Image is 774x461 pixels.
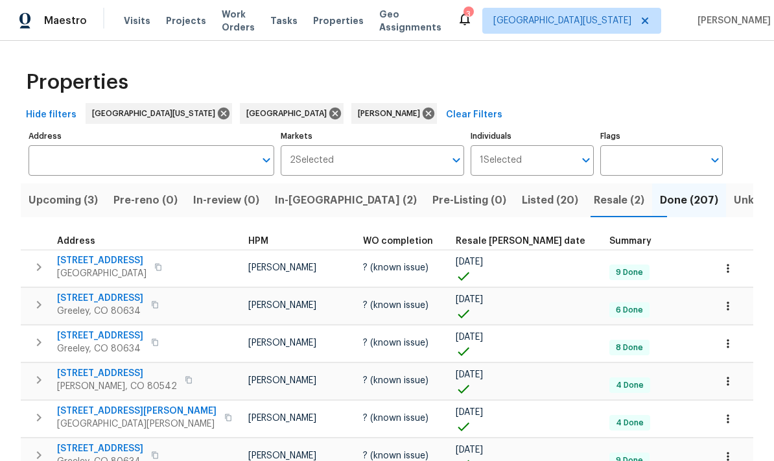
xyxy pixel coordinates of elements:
[57,380,177,393] span: [PERSON_NAME], CO 80542
[248,376,316,385] span: [PERSON_NAME]
[57,292,143,305] span: [STREET_ADDRESS]
[456,295,483,304] span: [DATE]
[463,8,473,21] div: 3
[611,418,649,429] span: 4 Done
[363,414,428,423] span: ? (known issue)
[456,445,483,455] span: [DATE]
[456,333,483,342] span: [DATE]
[363,376,428,385] span: ? (known issue)
[92,107,220,120] span: [GEOGRAPHIC_DATA][US_STATE]
[313,14,364,27] span: Properties
[577,151,595,169] button: Open
[611,305,648,316] span: 6 Done
[29,132,274,140] label: Address
[456,408,483,417] span: [DATE]
[57,367,177,380] span: [STREET_ADDRESS]
[456,257,483,266] span: [DATE]
[363,263,428,272] span: ? (known issue)
[193,191,259,209] span: In-review (0)
[248,414,316,423] span: [PERSON_NAME]
[270,16,298,25] span: Tasks
[166,14,206,27] span: Projects
[248,338,316,348] span: [PERSON_NAME]
[522,191,578,209] span: Listed (20)
[275,191,417,209] span: In-[GEOGRAPHIC_DATA] (2)
[290,155,334,166] span: 2 Selected
[358,107,425,120] span: [PERSON_NAME]
[246,107,332,120] span: [GEOGRAPHIC_DATA]
[222,8,255,34] span: Work Orders
[57,329,143,342] span: [STREET_ADDRESS]
[57,418,217,431] span: [GEOGRAPHIC_DATA][PERSON_NAME]
[57,405,217,418] span: [STREET_ADDRESS][PERSON_NAME]
[26,107,76,123] span: Hide filters
[441,103,508,127] button: Clear Filters
[26,76,128,89] span: Properties
[432,191,506,209] span: Pre-Listing (0)
[480,155,522,166] span: 1 Selected
[363,338,428,348] span: ? (known issue)
[692,14,771,27] span: [PERSON_NAME]
[493,14,631,27] span: [GEOGRAPHIC_DATA][US_STATE]
[248,301,316,310] span: [PERSON_NAME]
[29,191,98,209] span: Upcoming (3)
[257,151,276,169] button: Open
[57,342,143,355] span: Greeley, CO 80634
[248,237,268,246] span: HPM
[57,305,143,318] span: Greeley, CO 80634
[446,107,502,123] span: Clear Filters
[611,342,648,353] span: 8 Done
[240,103,344,124] div: [GEOGRAPHIC_DATA]
[456,370,483,379] span: [DATE]
[609,237,651,246] span: Summary
[57,254,147,267] span: [STREET_ADDRESS]
[248,451,316,460] span: [PERSON_NAME]
[86,103,232,124] div: [GEOGRAPHIC_DATA][US_STATE]
[611,380,649,391] span: 4 Done
[57,267,147,280] span: [GEOGRAPHIC_DATA]
[124,14,150,27] span: Visits
[379,8,441,34] span: Geo Assignments
[21,103,82,127] button: Hide filters
[351,103,437,124] div: [PERSON_NAME]
[600,132,723,140] label: Flags
[57,442,143,455] span: [STREET_ADDRESS]
[594,191,644,209] span: Resale (2)
[57,237,95,246] span: Address
[447,151,465,169] button: Open
[363,237,433,246] span: WO completion
[706,151,724,169] button: Open
[44,14,87,27] span: Maestro
[113,191,178,209] span: Pre-reno (0)
[363,451,428,460] span: ? (known issue)
[363,301,428,310] span: ? (known issue)
[611,267,648,278] span: 9 Done
[471,132,593,140] label: Individuals
[456,237,585,246] span: Resale [PERSON_NAME] date
[281,132,465,140] label: Markets
[660,191,718,209] span: Done (207)
[248,263,316,272] span: [PERSON_NAME]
